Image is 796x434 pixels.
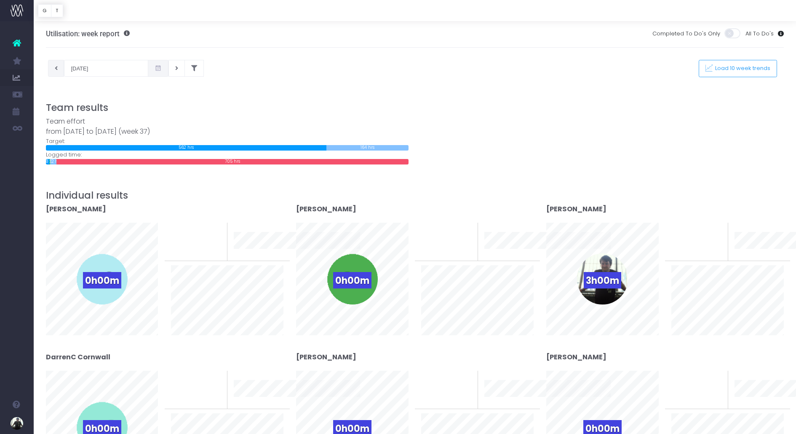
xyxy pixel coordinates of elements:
span: 3h00m [584,272,621,288]
strong: [PERSON_NAME] [546,204,606,214]
div: 562 hrs [46,145,326,151]
span: 0% [457,371,471,385]
div: 164 hrs [326,145,409,151]
span: 10 week trend [234,399,272,408]
div: Vertical button group [38,4,63,17]
h3: Utilisation: week report [46,30,130,38]
span: Load 10 week trends [713,65,771,72]
span: To last week [171,379,206,388]
span: 0% [708,223,721,237]
span: To last week [421,231,456,239]
span: 0% [207,371,221,385]
button: G [38,4,51,17]
div: 705 hrs [56,159,409,164]
span: To last week [671,231,706,239]
span: 10 week trend [234,251,272,259]
span: Completed To Do's Only [652,30,720,38]
span: 10 week trend [484,399,522,408]
strong: DarrenC Cornwall [46,352,110,362]
span: 0% [708,371,721,385]
div: Target: Logged time: [40,116,415,164]
span: All To Do's [745,30,774,38]
h3: Individual results [46,190,784,201]
strong: [PERSON_NAME] [546,352,606,362]
div: 12 hrs [50,159,56,164]
span: To last week [421,379,456,388]
span: 0% [457,223,471,237]
button: T [51,4,63,17]
span: To last week [671,379,706,388]
div: 2 hrs [50,159,51,164]
span: 10 week trend [484,251,522,259]
div: 8 hrs [46,159,50,164]
strong: [PERSON_NAME] [296,204,356,214]
span: 10 week trend [735,399,772,408]
strong: [PERSON_NAME] [46,204,106,214]
span: 0h00m [83,272,121,288]
span: To last week [171,231,206,239]
img: images/default_profile_image.png [11,417,23,430]
h3: Team results [46,102,784,113]
span: 10 week trend [735,251,772,259]
button: Load 10 week trends [699,60,777,77]
span: 0h00m [333,272,371,288]
strong: [PERSON_NAME] [296,352,356,362]
div: Team effort from [DATE] to [DATE] (week 37) [46,116,409,137]
span: 0% [207,223,221,237]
